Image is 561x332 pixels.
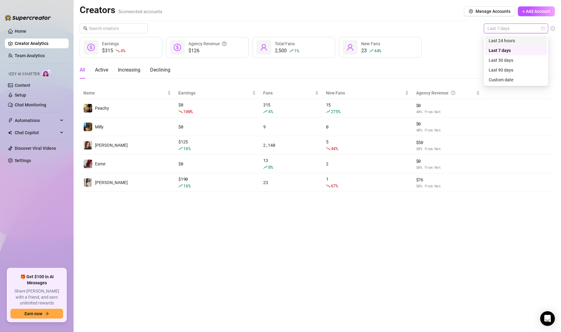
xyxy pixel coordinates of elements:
[95,106,109,111] span: Peachy
[485,46,547,55] div: Last 7 days
[102,47,125,54] div: $315
[118,66,140,74] div: Increasing
[84,104,92,113] img: Peachy
[10,274,63,286] span: 🎁 Get $100 in AI Messages
[80,66,85,74] div: All
[118,9,162,14] span: 5 connected accounts
[263,90,314,96] span: Fans
[10,309,63,319] button: Earn nowarrow-right
[178,160,256,167] div: $ 0
[268,109,273,114] span: 4 %
[10,288,63,306] span: Share [PERSON_NAME] with a friend, and earn unlimited rewards
[83,26,88,31] span: search
[326,138,409,152] div: 5
[464,6,515,16] button: Manage Accounts
[416,109,480,115] span: 40 % from Net
[416,90,475,96] div: Agency Revenue
[178,138,256,152] div: $ 125
[469,9,473,13] span: setting
[178,146,183,151] span: rise
[25,311,42,316] span: Earn now
[263,157,319,171] div: 13
[476,9,510,14] span: Manage Accounts
[260,87,322,99] th: Fans
[15,102,46,107] a: Chat Monitoring
[331,109,340,114] span: 275 %
[551,26,555,31] span: info-circle
[178,101,256,115] div: $ 0
[9,71,40,77] span: Izzy AI Chatter
[95,124,104,129] span: Milly
[275,41,295,46] span: Total Fans
[95,143,128,148] span: [PERSON_NAME]
[289,49,294,53] span: rise
[369,49,373,53] span: rise
[489,37,543,44] div: Last 24 hours
[183,146,190,151] span: 16 %
[416,102,480,109] span: $ 0
[116,49,120,53] span: fall
[15,39,64,48] a: Creator Analytics
[263,101,319,115] div: 315
[416,176,480,183] span: $ 76
[89,25,139,32] input: Search creators
[451,90,455,96] span: question-circle
[361,41,380,46] span: New Fans
[322,87,412,99] th: New Fans
[522,9,550,14] span: + Add Account
[263,124,319,130] div: 9
[416,158,480,164] span: $ 0
[80,87,175,99] th: Name
[8,118,13,123] span: thunderbolt
[83,90,166,96] span: Name
[489,67,543,73] div: Last 90 days
[326,124,409,130] div: 0
[183,183,190,189] span: 16 %
[15,116,58,125] span: Automations
[326,176,409,189] div: 1
[275,47,299,54] div: 2,500
[416,139,480,146] span: $ 50
[374,48,381,53] span: 44 %
[95,66,108,74] div: Active
[331,183,338,189] span: 67 %
[487,24,544,33] span: Last 7 days
[326,184,330,188] span: fall
[326,101,409,115] div: 15
[331,146,338,151] span: 44 %
[178,184,183,188] span: rise
[416,164,480,170] span: 50 % from Net
[87,44,95,51] span: dollar-circle
[416,183,480,189] span: 50 % from Net
[361,47,381,54] div: 23
[15,29,26,34] a: Home
[8,131,12,135] img: Chat Copilot
[84,123,92,131] img: Milly
[263,165,267,169] span: rise
[485,36,547,46] div: Last 24 hours
[15,93,26,98] a: Setup
[188,47,226,54] span: $126
[15,83,30,88] a: Content
[489,57,543,64] div: Last 30 days
[263,109,267,114] span: rise
[15,53,45,58] a: Team Analytics
[416,127,480,133] span: 40 % from Net
[80,4,162,16] h2: Creators
[294,48,299,53] span: 1 %
[84,160,92,168] img: Esme
[263,142,319,149] div: 2,140
[15,128,58,138] span: Chat Copilot
[489,76,543,83] div: Custom date
[15,158,31,163] a: Settings
[416,120,480,127] span: $ 0
[183,109,193,114] span: 100 %
[485,65,547,75] div: Last 90 days
[188,40,226,47] div: Agency Revenue
[178,109,183,114] span: fall
[84,141,92,149] img: Nina
[416,146,480,152] span: 50 % from Net
[489,47,543,54] div: Last 7 days
[263,179,319,186] div: 23
[222,40,226,47] span: question-circle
